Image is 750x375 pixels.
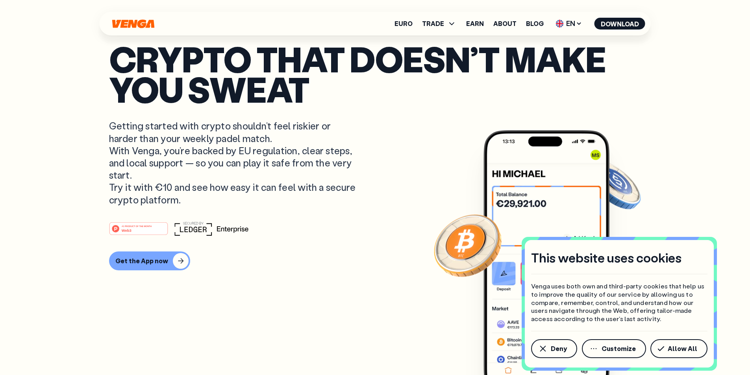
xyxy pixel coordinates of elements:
tspan: #1 PRODUCT OF THE MONTH [122,225,152,227]
img: flag-uk [556,20,564,28]
img: USDC coin [586,157,643,213]
span: EN [553,17,585,30]
button: Allow All [650,339,707,358]
span: Customize [602,345,636,352]
a: Blog [526,20,544,27]
a: Euro [394,20,413,27]
a: Get the App now [109,251,641,270]
tspan: Web3 [121,228,131,233]
button: Customize [582,339,646,358]
button: Download [594,18,645,30]
span: TRADE [422,20,444,27]
span: Allow All [668,345,697,352]
a: About [493,20,517,27]
h4: This website uses cookies [531,249,681,266]
p: Venga uses both own and third-party cookies that help us to improve the quality of our service by... [531,282,707,323]
p: Getting started with crypto shouldn’t feel riskier or harder than your weekly padel match. With V... [109,120,358,205]
img: Bitcoin [432,210,503,281]
svg: Home [111,19,156,28]
button: Get the App now [109,251,190,270]
div: Get the App now [115,257,168,265]
span: TRADE [422,19,457,28]
button: Deny [531,339,577,358]
a: #1 PRODUCT OF THE MONTHWeb3 [109,227,168,237]
p: Crypto that doesn’t make you sweat [109,44,641,104]
a: Earn [466,20,484,27]
span: Deny [551,345,567,352]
